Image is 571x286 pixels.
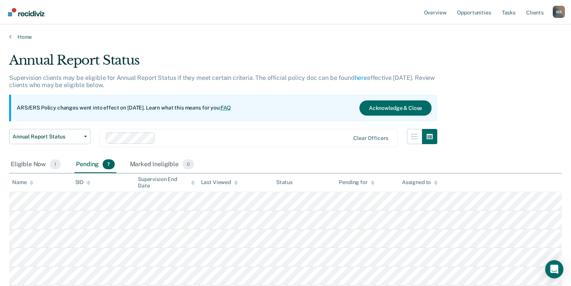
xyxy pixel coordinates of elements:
[50,159,61,169] span: 1
[8,8,44,16] img: Recidiviz
[339,179,374,186] div: Pending for
[353,135,388,141] div: Clear officers
[9,74,435,89] p: Supervision clients may be eligible for Annual Report Status if they meet certain criteria. The o...
[9,129,90,144] button: Annual Report Status
[359,100,432,116] button: Acknowledge & Close
[355,74,367,81] a: here
[9,52,437,74] div: Annual Report Status
[138,176,195,189] div: Supervision End Date
[128,156,196,173] div: Marked Ineligible0
[12,179,33,186] div: Name
[74,156,116,173] div: Pending7
[103,159,114,169] span: 7
[182,159,194,169] span: 0
[553,6,565,18] div: W A
[201,179,238,186] div: Last Viewed
[9,33,562,40] a: Home
[9,156,62,173] div: Eligible Now1
[545,260,563,278] div: Open Intercom Messenger
[402,179,438,186] div: Assigned to
[276,179,293,186] div: Status
[221,105,231,111] a: FAQ
[13,133,81,140] span: Annual Report Status
[17,104,231,112] p: ARS/ERS Policy changes went into effect on [DATE]. Learn what this means for you:
[75,179,91,186] div: SID
[553,6,565,18] button: Profile dropdown button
